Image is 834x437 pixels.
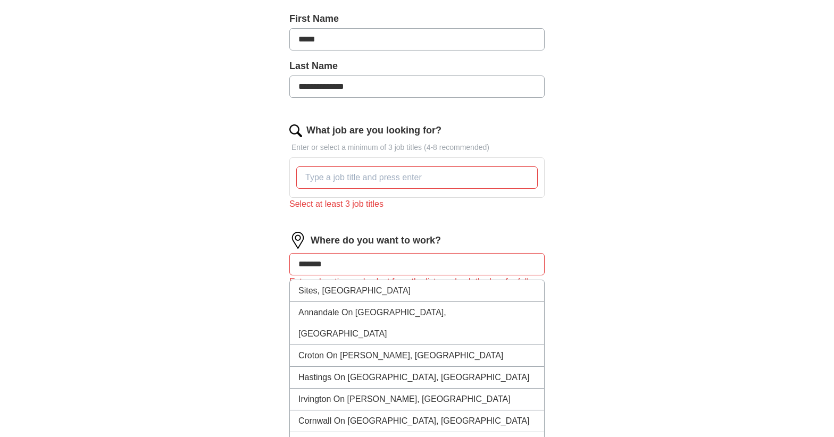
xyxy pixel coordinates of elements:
label: What job are you looking for? [306,123,441,138]
p: Enter or select a minimum of 3 job titles (4-8 recommended) [289,142,545,153]
img: search.png [289,124,302,137]
img: location.png [289,232,306,249]
li: Croton On [PERSON_NAME], [GEOGRAPHIC_DATA] [290,345,544,367]
div: Select at least 3 job titles [289,198,545,211]
li: Irvington On [PERSON_NAME], [GEOGRAPHIC_DATA] [290,389,544,410]
li: Sites, [GEOGRAPHIC_DATA] [290,280,544,302]
li: Cornwall On [GEOGRAPHIC_DATA], [GEOGRAPHIC_DATA] [290,410,544,432]
li: Hastings On [GEOGRAPHIC_DATA], [GEOGRAPHIC_DATA] [290,367,544,389]
input: Type a job title and press enter [296,166,538,189]
label: Where do you want to work? [311,233,441,248]
div: Enter a location and select from the list, or check the box for fully remote roles [289,275,545,301]
label: Last Name [289,59,545,73]
li: Annandale On [GEOGRAPHIC_DATA], [GEOGRAPHIC_DATA] [290,302,544,345]
label: First Name [289,12,545,26]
